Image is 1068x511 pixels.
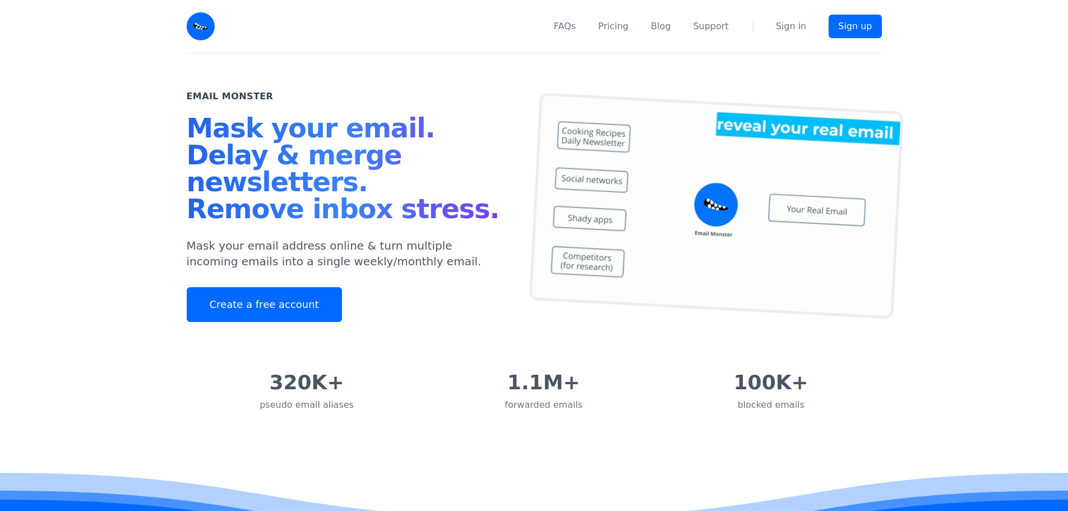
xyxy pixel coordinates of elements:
div: 100K+ [734,371,808,394]
h1: Mask your email. Delay & merge newsletters. Remove inbox stress. [187,114,507,227]
h2: Email Monster [187,90,274,103]
div: blocked emails [734,398,808,412]
a: Sign up [829,15,881,38]
img: temp mail, free temporary mail, Temporary Email [529,93,903,319]
a: Sign in [776,20,807,33]
a: Pricing [598,20,628,33]
a: Blog [651,20,671,33]
div: 320K+ [260,371,354,394]
div: 1.1M+ [505,371,582,394]
div: forwarded emails [505,398,582,412]
img: Email Monster [187,12,215,40]
a: FAQs [554,20,576,33]
div: pseudo email aliases [260,398,354,412]
p: Mask your email address online & turn multiple incoming emails into a single weekly/monthly email. [187,238,507,269]
a: Support [693,20,728,33]
a: Create a free account [187,287,342,322]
